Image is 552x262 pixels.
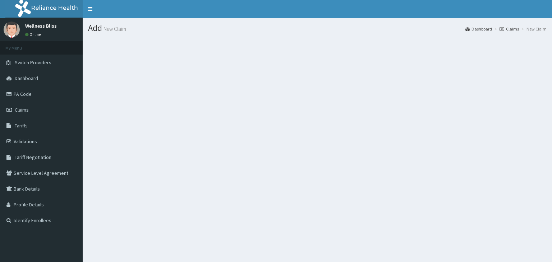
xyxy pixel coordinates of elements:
[88,23,547,33] h1: Add
[25,32,42,37] a: Online
[102,26,126,32] small: New Claim
[4,22,20,38] img: User Image
[25,23,57,28] p: Wellness Bliss
[15,122,28,129] span: Tariffs
[15,59,51,66] span: Switch Providers
[465,26,492,32] a: Dashboard
[15,154,51,160] span: Tariff Negotiation
[500,26,519,32] a: Claims
[520,26,547,32] li: New Claim
[15,107,29,113] span: Claims
[15,75,38,81] span: Dashboard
